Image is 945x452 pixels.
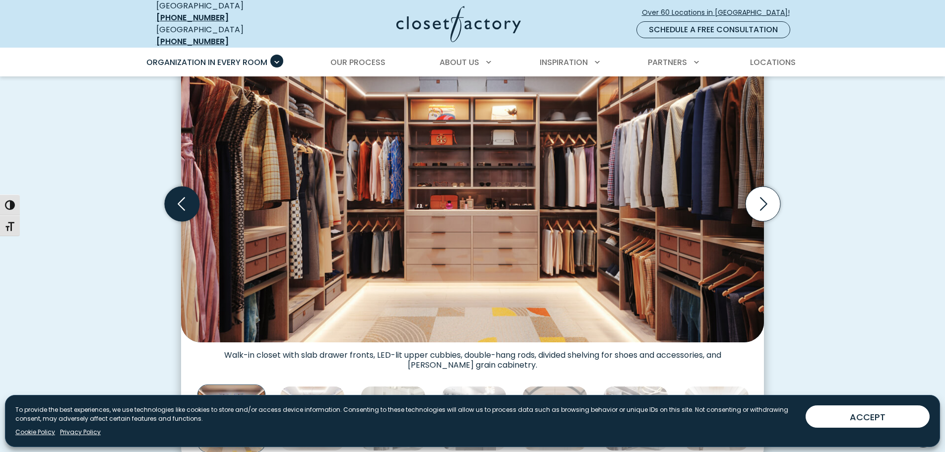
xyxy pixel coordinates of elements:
span: Locations [750,57,796,68]
img: White custom closet shelving, open shelving for shoes, and dual hanging sections for a curated wa... [361,386,426,451]
img: Elegant luxury closet with floor-to-ceiling storage, LED underlighting, valet rods, glass shelvin... [280,386,345,451]
button: Next slide [742,183,784,225]
a: Privacy Policy [60,428,101,437]
button: Previous slide [161,183,203,225]
a: [PHONE_NUMBER] [156,36,229,47]
a: Cookie Policy [15,428,55,437]
img: Modern custom closet with dual islands, extensive shoe storage, hanging sections for men’s and wo... [441,386,506,451]
p: To provide the best experiences, we use technologies like cookies to store and/or access device i... [15,405,798,423]
span: Over 60 Locations in [GEOGRAPHIC_DATA]! [642,7,798,18]
button: ACCEPT [806,405,930,428]
img: Walk-in closet with Slab drawer fronts, LED-lit upper cubbies, double-hang rods, divided shelving... [181,38,764,342]
div: [GEOGRAPHIC_DATA] [156,24,300,48]
figcaption: Walk-in closet with slab drawer fronts, LED-lit upper cubbies, double-hang rods, divided shelving... [181,342,764,370]
a: Schedule a Free Consultation [636,21,790,38]
span: Organization in Every Room [146,57,267,68]
nav: Primary Menu [139,49,806,76]
span: Inspiration [540,57,588,68]
span: Our Process [330,57,385,68]
a: Over 60 Locations in [GEOGRAPHIC_DATA]! [641,4,798,21]
img: Custom walk-in closet with glass shelves, gold hardware, and white built-in drawers [603,386,668,451]
span: About Us [440,57,479,68]
span: Partners [648,57,687,68]
img: White walk-in closet with ornate trim and crown molding, featuring glass shelving [684,386,749,451]
img: Closet Factory Logo [396,6,521,42]
a: [PHONE_NUMBER] [156,12,229,23]
img: Spacious custom walk-in closet with abundant wardrobe space, center island storage [522,386,587,451]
